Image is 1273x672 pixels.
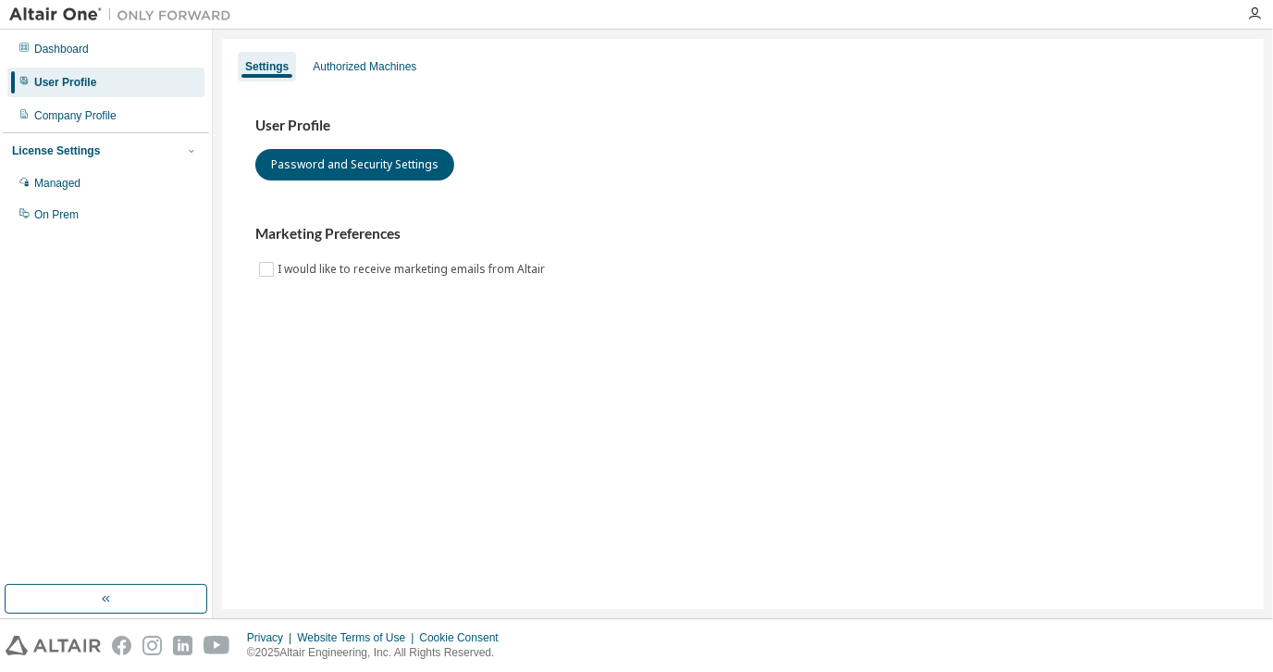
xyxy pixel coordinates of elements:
[247,630,297,645] div: Privacy
[297,630,419,645] div: Website Terms of Use
[173,636,192,655] img: linkedin.svg
[34,176,80,191] div: Managed
[204,636,230,655] img: youtube.svg
[12,143,100,158] div: License Settings
[112,636,131,655] img: facebook.svg
[255,117,1230,135] h3: User Profile
[313,59,416,74] div: Authorized Machines
[9,6,241,24] img: Altair One
[245,59,289,74] div: Settings
[34,42,89,56] div: Dashboard
[34,75,96,90] div: User Profile
[255,149,454,180] button: Password and Security Settings
[247,645,510,661] p: © 2025 Altair Engineering, Inc. All Rights Reserved.
[142,636,162,655] img: instagram.svg
[6,636,101,655] img: altair_logo.svg
[255,225,1230,243] h3: Marketing Preferences
[278,258,549,280] label: I would like to receive marketing emails from Altair
[34,207,79,222] div: On Prem
[419,630,509,645] div: Cookie Consent
[34,108,117,123] div: Company Profile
